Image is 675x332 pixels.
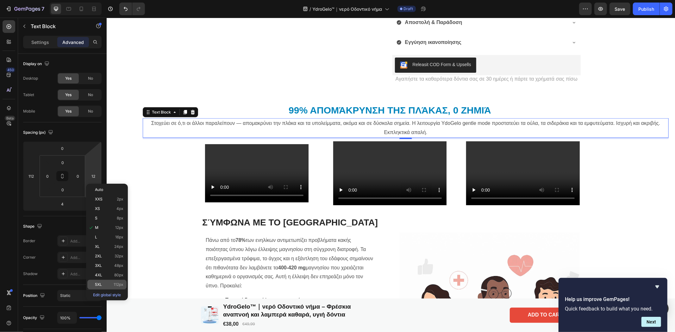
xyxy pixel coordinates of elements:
[88,108,93,114] span: No
[98,126,202,185] video: Video
[293,44,301,51] img: CKKYs5695_ICEAE=.webp
[56,199,69,209] input: xs
[95,263,102,268] span: 3XL
[116,303,133,310] div: €38,00
[65,76,72,81] span: Yes
[23,255,36,260] div: Corner
[43,171,52,181] input: 0px
[115,254,123,258] span: 32px
[313,6,382,12] span: YdroGelo™｜νερό Οδοντικό νήμα
[95,273,102,277] span: 4XL
[23,314,46,322] div: Opacity
[633,3,659,15] button: Publish
[114,263,123,268] span: 48px
[227,124,340,188] video: Video
[88,92,93,98] span: No
[565,283,661,327] div: Help us improve GemPages!
[56,144,69,153] input: 0
[641,317,661,327] button: Next question
[23,76,38,81] div: Desktop
[99,218,268,273] p: Πάνω από το των ενηλίκων αντιμετωπίζει προβλήματα κακής ποιότητας ύπνου λόγω έλλειψης μαγνησίου σ...
[70,255,100,261] div: Add...
[95,282,102,287] span: 5XL
[135,303,149,310] div: €49,99
[5,116,15,121] div: Beta
[88,76,93,81] span: No
[58,312,77,323] input: Auto
[70,238,100,244] div: Add...
[129,220,139,225] strong: 78%
[95,225,98,230] span: M
[56,185,69,194] input: 0px
[288,40,370,55] button: Releasit COD Form & Upsells
[638,6,654,12] div: Publish
[23,108,35,114] div: Mobile
[95,244,100,249] span: XL
[93,199,273,211] h2: Σύμφωνα με το [GEOGRAPHIC_DATA]
[114,282,123,287] span: 112px
[115,225,123,230] span: 12px
[95,216,97,220] span: S
[23,222,43,231] div: Shape
[119,3,145,15] div: Undo/Redo
[31,39,49,46] p: Settings
[65,92,72,98] span: Yes
[23,92,34,98] div: Tablet
[114,244,123,249] span: 24px
[117,216,123,220] span: 8px
[653,283,661,291] button: Hide survey
[119,280,204,285] strong: Ταραχώδεις σκέψεις πριν τον ύπνο
[56,158,69,167] input: 0px
[116,206,123,211] span: 4px
[3,3,47,15] button: 7
[298,22,355,27] strong: Εγγύηση ικανοποίησης
[23,60,51,68] div: Display on
[1,86,566,99] h2: 99% απομάκρυνση της πλάκας, 0 ζημιά
[107,18,675,332] iframe: Design area
[70,271,100,277] div: Add...
[6,67,15,72] div: 450
[114,273,123,277] span: 80px
[310,6,311,12] span: /
[116,285,249,301] h1: YdroGelo™｜νερό Οδοντικό νήμα – Φρέσκια αναπνοή και λαμπερά καθαρά, υγιή δόντια
[359,124,473,188] video: Video
[95,188,103,192] span: Auto
[95,235,97,239] span: L
[404,6,413,12] span: Draft
[37,101,561,120] p: Στοχεύει σε ό,τι οι άλλοι παραλείπουν — απομακρύνει την πλάκα και τα υπολείμματα, ακόμα και σε δύ...
[23,238,35,244] div: Border
[62,39,84,46] p: Advanced
[41,5,44,13] p: 7
[115,235,123,239] span: 16px
[615,6,625,12] span: Save
[57,290,102,301] button: Static
[73,171,83,181] input: 0px
[95,254,102,258] span: 2XL
[172,247,199,253] strong: 400-420 mg
[23,271,38,277] div: Shadow
[298,2,356,7] strong: Αποστολή & Παράδοση
[87,289,127,299] p: Edit global style
[31,22,84,30] p: Text Block
[565,306,661,312] p: Quick feedback to build what you need.
[306,44,365,50] div: Releasit COD Form & Upsells
[27,171,36,181] input: 5xl
[23,292,46,300] div: Position
[609,3,630,15] button: Save
[117,197,123,201] span: 2px
[421,294,456,301] p: Add to cart
[65,108,72,114] span: Yes
[95,206,100,211] span: XS
[403,290,474,305] a: Add to cart
[44,92,66,97] div: Text Block
[60,293,71,298] span: Static
[95,197,103,201] span: XXS
[286,58,474,65] p: Αγαπήστε τα καθαρότερα δόντια σας σε 30 ημέρες ή πάρτε τα χρήματά σας πίσω
[89,171,98,181] input: m
[565,296,661,303] h2: Help us improve GemPages!
[23,128,54,137] div: Spacing (px)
